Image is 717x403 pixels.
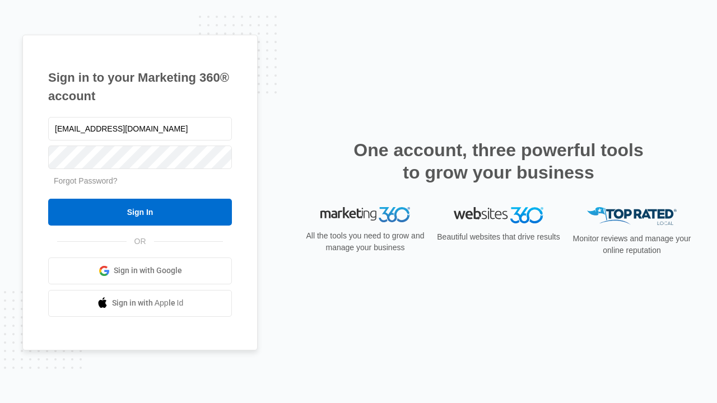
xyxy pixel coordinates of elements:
[569,233,695,256] p: Monitor reviews and manage your online reputation
[320,207,410,223] img: Marketing 360
[48,68,232,105] h1: Sign in to your Marketing 360® account
[302,230,428,254] p: All the tools you need to grow and manage your business
[127,236,154,247] span: OR
[48,290,232,317] a: Sign in with Apple Id
[350,139,647,184] h2: One account, three powerful tools to grow your business
[48,257,232,284] a: Sign in with Google
[436,231,561,243] p: Beautiful websites that drive results
[48,199,232,226] input: Sign In
[114,265,182,277] span: Sign in with Google
[54,176,118,185] a: Forgot Password?
[48,117,232,140] input: Email
[587,207,677,226] img: Top Rated Local
[112,297,184,309] span: Sign in with Apple Id
[454,207,543,223] img: Websites 360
